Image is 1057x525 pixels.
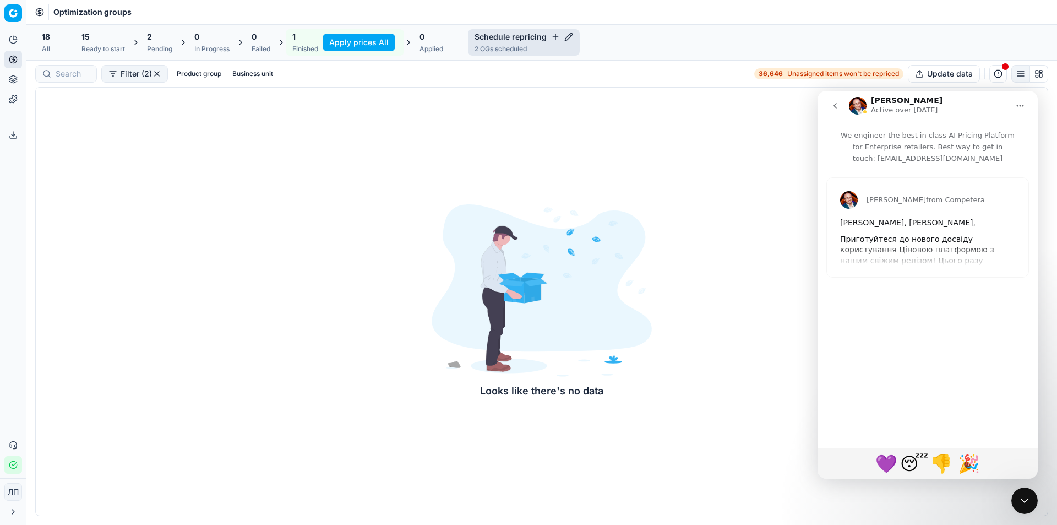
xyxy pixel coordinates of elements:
[172,67,226,80] button: Product group
[252,45,270,53] div: Failed
[42,31,50,42] span: 18
[292,45,318,53] div: Finished
[4,483,22,501] button: ЛП
[42,45,50,53] div: All
[147,45,172,53] div: Pending
[323,34,395,51] button: Apply prices All
[101,65,168,83] button: Filter (2)
[419,45,443,53] div: Applied
[292,31,296,42] span: 1
[787,69,899,78] span: Unassigned items won't be repriced
[1011,488,1038,514] iframe: Intercom live chat
[908,65,980,83] button: Update data
[252,31,257,42] span: 0
[228,67,277,80] button: Business unit
[818,91,1038,479] iframe: Intercom live chat
[194,45,230,53] div: In Progress
[81,45,125,53] div: Ready to start
[81,31,90,42] span: 15
[194,31,199,42] span: 0
[53,7,132,18] span: Optimization groups
[5,484,21,500] span: ЛП
[53,7,132,18] nav: breadcrumb
[759,69,783,78] strong: 36,646
[432,383,652,399] div: Looks like there's no data
[147,31,152,42] span: 2
[56,68,90,79] input: Search
[754,68,903,79] a: 36,646Unassigned items won't be repriced
[475,45,573,53] div: 2 OGs scheduled
[475,31,573,42] h4: Schedule repricing
[419,31,424,42] span: 0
